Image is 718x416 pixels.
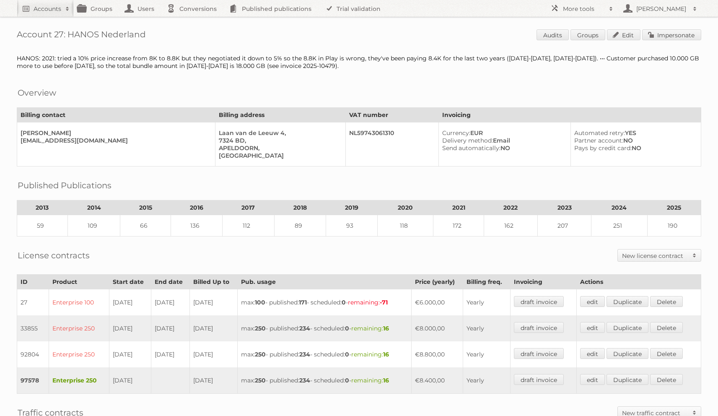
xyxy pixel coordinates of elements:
[190,341,237,367] td: [DATE]
[109,367,151,394] td: [DATE]
[237,289,412,316] td: max: - published: - scheduled: -
[412,315,463,341] td: €8.000,00
[151,275,190,289] th: End date
[618,250,701,261] a: New license contract
[49,275,109,289] th: Product
[21,137,208,144] div: [EMAIL_ADDRESS][DOMAIN_NAME]
[219,144,339,152] div: APELDOORN,
[151,289,190,316] td: [DATE]
[151,315,190,341] td: [DATE]
[299,299,307,306] strong: 171
[607,296,648,307] a: Duplicate
[574,129,625,137] span: Automated retry:
[345,325,349,332] strong: 0
[109,289,151,316] td: [DATE]
[274,215,326,237] td: 89
[442,129,470,137] span: Currency:
[67,200,120,215] th: 2014
[650,322,683,333] a: Delete
[383,351,389,358] strong: 16
[607,348,648,359] a: Duplicate
[190,315,237,341] td: [DATE]
[17,315,49,341] td: 33855
[223,200,274,215] th: 2017
[67,215,120,237] td: 109
[463,315,510,341] td: Yearly
[580,296,605,307] a: edit
[537,29,569,40] a: Audits
[345,351,349,358] strong: 0
[580,348,605,359] a: edit
[348,299,388,306] span: remaining:
[299,377,310,384] strong: 234
[21,129,208,137] div: [PERSON_NAME]
[412,289,463,316] td: €6.000,00
[412,341,463,367] td: €8.800,00
[49,315,109,341] td: Enterprise 250
[484,200,537,215] th: 2022
[18,86,56,99] h2: Overview
[574,144,632,152] span: Pays by credit card:
[351,377,389,384] span: remaining:
[433,200,484,215] th: 2021
[642,29,701,40] a: Impersonate
[591,215,647,237] td: 251
[346,108,439,122] th: VAT number
[580,322,605,333] a: edit
[351,351,389,358] span: remaining:
[171,200,223,215] th: 2016
[17,108,215,122] th: Billing contact
[377,200,433,215] th: 2020
[237,315,412,341] td: max: - published: - scheduled: -
[463,275,510,289] th: Billing freq.
[484,215,537,237] td: 162
[151,341,190,367] td: [DATE]
[688,250,701,261] span: Toggle
[607,322,648,333] a: Duplicate
[190,289,237,316] td: [DATE]
[18,179,111,192] h2: Published Publications
[190,367,237,394] td: [DATE]
[237,367,412,394] td: max: - published: - scheduled: -
[412,275,463,289] th: Price (yearly)
[345,377,349,384] strong: 0
[17,215,68,237] td: 59
[237,341,412,367] td: max: - published: - scheduled: -
[514,374,564,385] a: draft invoice
[109,315,151,341] td: [DATE]
[109,341,151,367] td: [DATE]
[17,289,49,316] td: 27
[219,137,339,144] div: 7324 BD,
[574,137,694,144] div: NO
[442,137,493,144] span: Delivery method:
[383,377,389,384] strong: 16
[342,299,346,306] strong: 0
[351,325,389,332] span: remaining:
[463,341,510,367] td: Yearly
[538,200,591,215] th: 2023
[510,275,576,289] th: Invoicing
[591,200,647,215] th: 2024
[380,299,388,306] strong: -71
[580,374,605,385] a: edit
[346,122,439,166] td: NL59743061310
[17,55,701,70] div: HANOS: 2021: tried a 10% price increase from 8K to 8.8K but they negotiated it down to 5% so the ...
[439,108,701,122] th: Invoicing
[442,129,564,137] div: EUR
[574,144,694,152] div: NO
[538,215,591,237] td: 207
[377,215,433,237] td: 118
[570,29,605,40] a: Groups
[190,275,237,289] th: Billed Up to
[274,200,326,215] th: 2018
[255,377,266,384] strong: 250
[255,299,265,306] strong: 100
[255,351,266,358] strong: 250
[514,296,564,307] a: draft invoice
[650,296,683,307] a: Delete
[463,367,510,394] td: Yearly
[17,367,49,394] td: 97578
[219,129,339,137] div: Laan van de Leeuw 4,
[171,215,223,237] td: 136
[647,200,701,215] th: 2025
